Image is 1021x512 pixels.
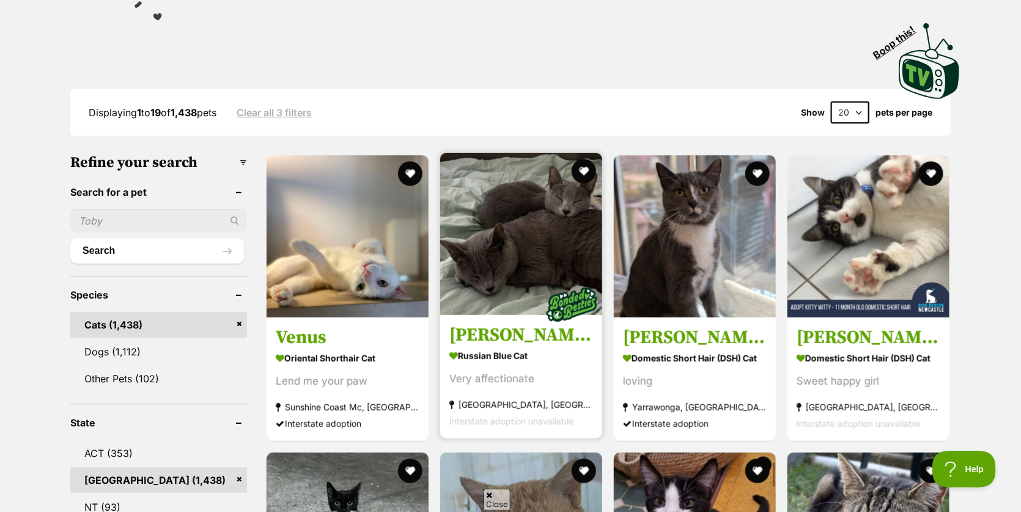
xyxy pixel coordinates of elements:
[745,459,770,483] button: favourite
[398,459,422,483] button: favourite
[541,274,602,335] img: bonded besties
[899,12,960,102] a: Boop this!
[919,459,943,483] button: favourite
[70,239,244,263] button: Search
[449,324,593,347] h3: [PERSON_NAME] and [PERSON_NAME]
[745,161,770,186] button: favourite
[801,108,825,117] span: Show
[797,399,940,415] strong: [GEOGRAPHIC_DATA], [GEOGRAPHIC_DATA]
[70,467,247,493] a: [GEOGRAPHIC_DATA] (1,438)
[70,209,247,232] input: Toby
[623,373,767,390] div: loving
[797,373,940,390] div: Sweet happy girl
[171,106,197,119] strong: 1,438
[440,314,602,439] a: [PERSON_NAME] and [PERSON_NAME] Russian Blue Cat Very affectionate [GEOGRAPHIC_DATA], [GEOGRAPHIC...
[70,440,247,466] a: ACT (353)
[787,317,949,441] a: [PERSON_NAME] - [DEMOGRAPHIC_DATA] Domestic Short Hair Domestic Short Hair (DSH) Cat Sweet happy ...
[276,415,419,432] div: Interstate adoption
[623,326,767,349] h3: [PERSON_NAME] jugs
[787,155,949,317] img: Kitty Witty - 11 Month Old Domestic Short Hair - Domestic Short Hair (DSH) Cat
[150,106,161,119] strong: 19
[70,154,247,171] h3: Refine your search
[276,326,419,349] h3: Venus
[449,396,593,413] strong: [GEOGRAPHIC_DATA], [GEOGRAPHIC_DATA]
[70,339,247,365] a: Dogs (1,112)
[623,399,767,415] strong: Yarrawonga, [GEOGRAPHIC_DATA]
[70,187,247,198] header: Search for a pet
[875,108,932,117] label: pets per page
[614,317,776,441] a: [PERSON_NAME] jugs Domestic Short Hair (DSH) Cat loving Yarrawonga, [GEOGRAPHIC_DATA] Interstate ...
[932,451,997,488] iframe: Help Scout Beacon - Open
[440,153,602,315] img: Lylanna and Mishka - Russian Blue Cat
[276,373,419,390] div: Lend me your paw
[70,289,247,300] header: Species
[623,349,767,367] strong: Domestic Short Hair (DSH) Cat
[484,489,510,510] span: Close
[614,155,776,317] img: Mumma jugs - Domestic Short Hair (DSH) Cat
[267,155,429,317] img: Venus - Oriental Shorthair Cat
[70,417,247,428] header: State
[267,317,429,441] a: Venus Oriental Shorthair Cat Lend me your paw Sunshine Coast Mc, [GEOGRAPHIC_DATA] Interstate ado...
[572,459,596,483] button: favourite
[797,326,940,349] h3: [PERSON_NAME] - [DEMOGRAPHIC_DATA] Domestic Short Hair
[797,349,940,367] strong: Domestic Short Hair (DSH) Cat
[449,416,573,426] span: Interstate adoption unavailable
[276,349,419,367] strong: Oriental Shorthair Cat
[899,23,960,99] img: PetRescue TV logo
[449,371,593,387] div: Very affectionate
[871,17,927,61] span: Boop this!
[398,161,422,186] button: favourite
[572,159,596,184] button: favourite
[919,161,943,186] button: favourite
[89,106,216,119] span: Displaying to of pets
[797,418,921,429] span: Interstate adoption unavailable
[623,415,767,432] div: Interstate adoption
[70,366,247,391] a: Other Pets (102)
[70,312,247,338] a: Cats (1,438)
[449,347,593,365] strong: Russian Blue Cat
[137,106,141,119] strong: 1
[276,399,419,415] strong: Sunshine Coast Mc, [GEOGRAPHIC_DATA]
[237,107,312,118] a: Clear all 3 filters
